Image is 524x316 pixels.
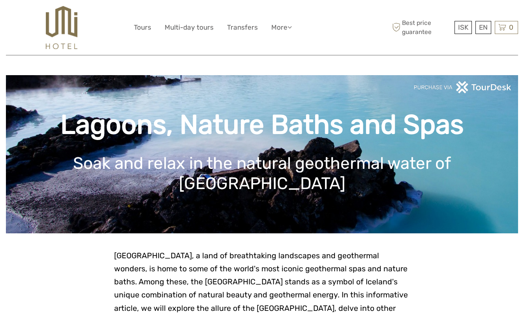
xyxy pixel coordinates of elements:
div: EN [475,21,491,34]
h1: Soak and relax in the natural geothermal water of [GEOGRAPHIC_DATA] [18,153,506,193]
span: 0 [508,23,515,31]
img: PurchaseViaTourDeskwhite.png [413,81,512,93]
a: Transfers [227,22,258,33]
a: More [271,22,292,33]
a: Tours [134,22,151,33]
span: ISK [458,23,468,31]
span: Best price guarantee [390,19,453,36]
h1: Lagoons, Nature Baths and Spas [18,109,506,141]
a: Multi-day tours [165,22,214,33]
img: 526-1e775aa5-7374-4589-9d7e-5793fb20bdfc_logo_big.jpg [46,6,77,49]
